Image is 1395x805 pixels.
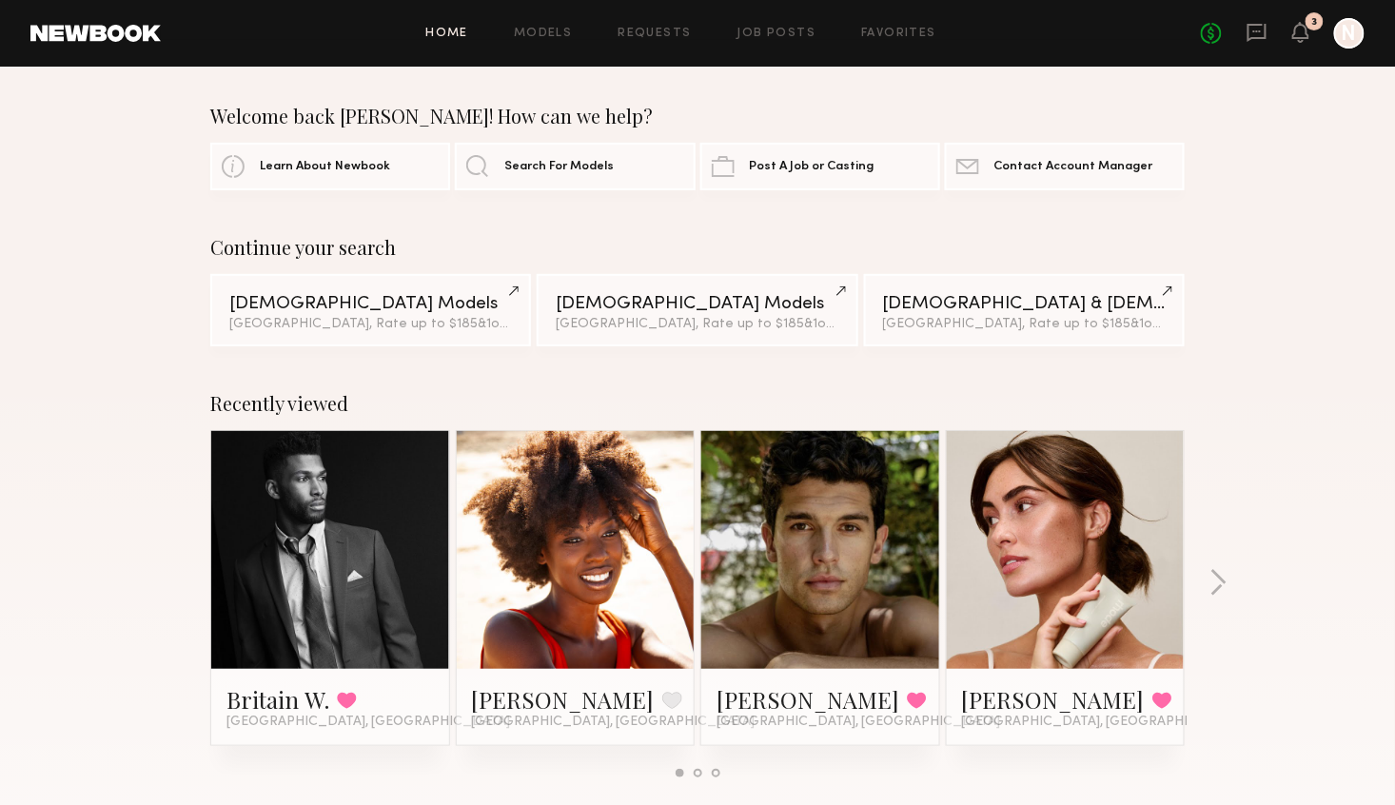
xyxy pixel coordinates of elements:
span: Contact Account Manager [994,161,1153,173]
a: [PERSON_NAME] [717,684,899,715]
span: Search For Models [504,161,614,173]
a: Job Posts [737,28,816,40]
span: Post A Job or Casting [750,161,874,173]
a: Learn About Newbook [210,143,450,190]
span: & 1 other filter [478,318,560,330]
div: Continue your search [210,236,1185,259]
a: Post A Job or Casting [700,143,940,190]
div: [DEMOGRAPHIC_DATA] Models [229,295,512,313]
span: & 1 other filter [804,318,886,330]
div: [DEMOGRAPHIC_DATA] Models [556,295,838,313]
div: Welcome back [PERSON_NAME]! How can we help? [210,105,1185,128]
div: Recently viewed [210,392,1185,415]
a: Favorites [861,28,936,40]
div: [DEMOGRAPHIC_DATA] & [DEMOGRAPHIC_DATA] Models [883,295,1166,313]
a: [PERSON_NAME] [472,684,655,715]
a: Models [514,28,572,40]
a: Home [426,28,469,40]
span: & 1 other filter [1131,318,1213,330]
span: [GEOGRAPHIC_DATA], [GEOGRAPHIC_DATA] [962,715,1246,730]
span: [GEOGRAPHIC_DATA], [GEOGRAPHIC_DATA] [717,715,1000,730]
div: 3 [1312,17,1318,28]
span: [GEOGRAPHIC_DATA], [GEOGRAPHIC_DATA] [472,715,756,730]
span: [GEOGRAPHIC_DATA], [GEOGRAPHIC_DATA] [226,715,510,730]
a: Requests [619,28,692,40]
a: N [1334,18,1365,49]
a: [DEMOGRAPHIC_DATA] Models[GEOGRAPHIC_DATA], Rate up to $185&1other filter [537,274,857,346]
div: [GEOGRAPHIC_DATA], Rate up to $185 [229,318,512,331]
a: [DEMOGRAPHIC_DATA] & [DEMOGRAPHIC_DATA] Models[GEOGRAPHIC_DATA], Rate up to $185&1other filter [864,274,1185,346]
div: [GEOGRAPHIC_DATA], Rate up to $185 [556,318,838,331]
div: [GEOGRAPHIC_DATA], Rate up to $185 [883,318,1166,331]
a: [PERSON_NAME] [962,684,1145,715]
a: Search For Models [455,143,695,190]
span: Learn About Newbook [260,161,390,173]
a: Britain W. [226,684,329,715]
a: [DEMOGRAPHIC_DATA] Models[GEOGRAPHIC_DATA], Rate up to $185&1other filter [210,274,531,346]
a: Contact Account Manager [945,143,1185,190]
